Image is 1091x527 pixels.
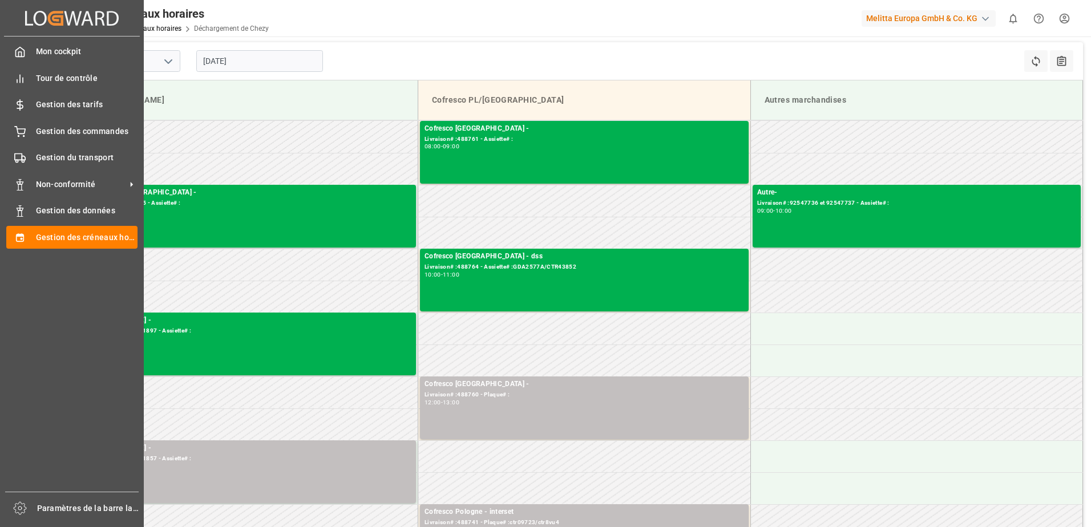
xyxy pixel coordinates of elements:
div: [PERSON_NAME] - [92,443,411,454]
a: Gestion du transport [6,147,138,169]
span: Gestion du transport [36,152,138,164]
span: Tour de contrôle [36,72,138,84]
a: Gestion des données [6,200,138,222]
span: Gestion des commandes [36,125,138,137]
div: 09:00 [443,144,459,149]
div: [PERSON_NAME] - [92,315,411,326]
div: Livraison# :488761 - Assiette# : [425,135,744,144]
div: Cofresco [GEOGRAPHIC_DATA] - dss [425,251,744,262]
div: Livraison# :488760 - Plaque# : [425,390,744,400]
span: Non-conformité [36,179,126,190]
div: Cofresco [GEOGRAPHIC_DATA] - [425,123,744,135]
div: 10:00 [775,208,792,213]
div: - [441,144,443,149]
button: Afficher 0 nouvelles notifications [1000,6,1026,31]
div: 12:00 [425,400,441,405]
span: Gestion des créneaux horaires [36,232,138,244]
span: Gestion des données [36,205,138,217]
button: Melitta Europa GmbH & Co. KG [862,7,1000,29]
div: 11:00 [443,272,459,277]
div: Cofresco PL/[GEOGRAPHIC_DATA] [427,90,741,111]
button: Ouvrir le menu [159,52,176,70]
span: Paramètres de la barre latérale [37,502,139,514]
div: Cofresco [GEOGRAPHIC_DATA] - [425,379,744,390]
a: Mon cockpit [6,40,138,63]
div: 09:00 [757,208,774,213]
a: Gestion des créneaux horaires [6,226,138,248]
div: Livraison# :488815 - Assiette# : [92,198,411,208]
div: 08:00 [425,144,441,149]
div: 10:00 [425,272,441,277]
span: Gestion des tarifs [36,99,138,111]
div: Cofresco [GEOGRAPHIC_DATA] - [92,187,411,198]
span: Mon cockpit [36,46,138,58]
div: Autre- [757,187,1077,198]
div: Livraison# :400051857 - Assiette# : [92,454,411,464]
input: JJ-MM-AAAA [196,50,323,72]
div: Cofresco Pologne - interset [425,506,744,518]
div: - [773,208,775,213]
button: Centre d’aide [1026,6,1052,31]
div: Autres marchandises [760,90,1074,111]
a: Gestion des commandes [6,120,138,142]
div: - [441,272,443,277]
div: Livraison# :92547736 et 92547737 - Assiette# : [757,198,1077,208]
a: Gestion des tarifs [6,94,138,116]
div: [PERSON_NAME] [95,90,409,111]
font: Melitta Europa GmbH & Co. KG [866,13,977,25]
div: Gestion des créneaux horaires [50,5,269,22]
div: - [441,400,443,405]
div: Livraison# :488764 - Assiette# :GDA2577A/CTR43852 [425,262,744,272]
div: Livraison# :400051897 - Assiette# : [92,326,411,336]
div: 13:00 [443,400,459,405]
